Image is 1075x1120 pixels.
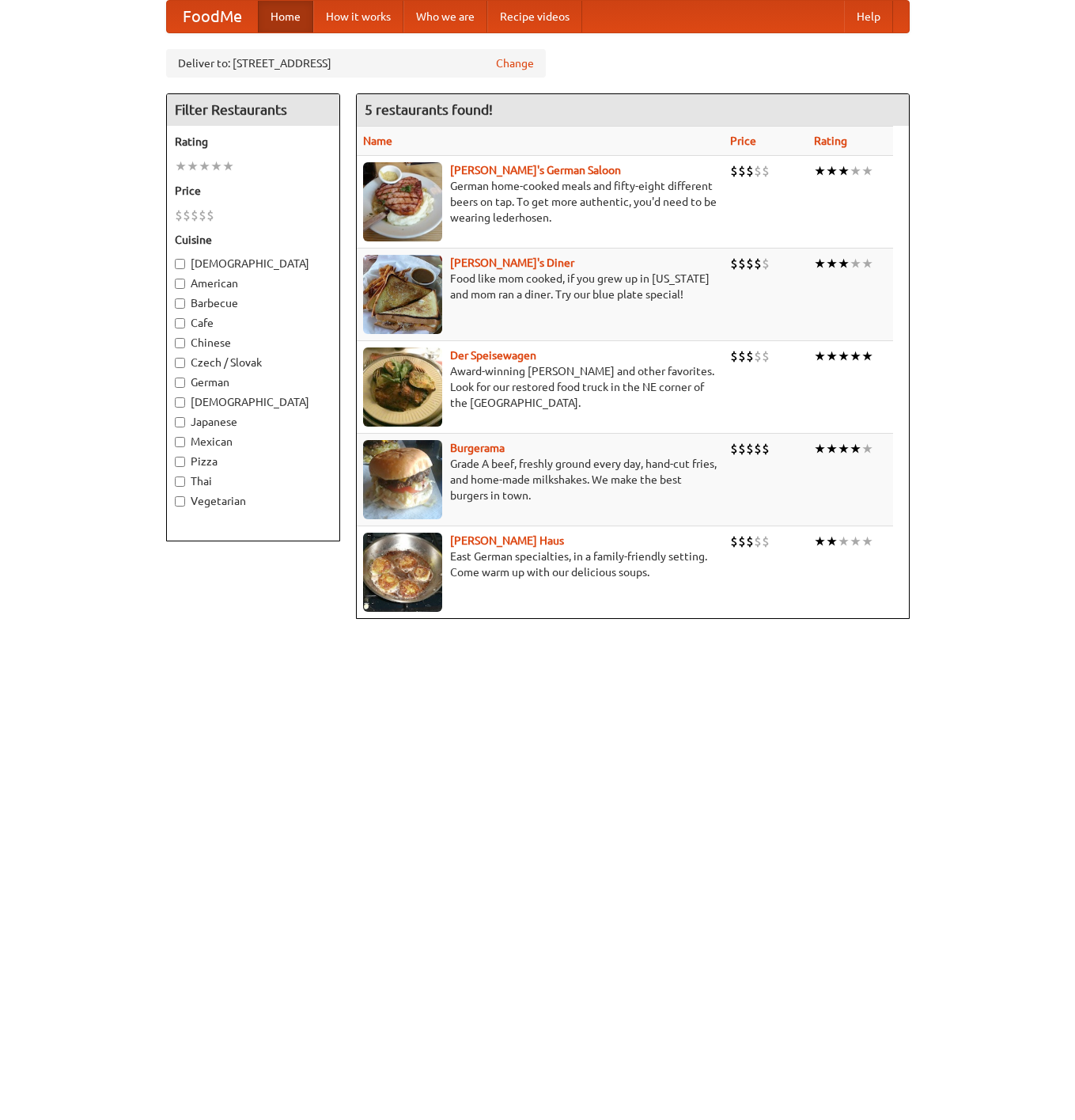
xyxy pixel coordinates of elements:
[838,440,850,457] li: ★
[363,178,717,226] p: German home-cooked meals and fifty-eight different beers on tap. To get more authentic, you'd nee...
[838,162,850,180] li: ★
[175,134,331,150] h5: Rating
[762,440,770,457] li: $
[363,549,717,580] p: East German specialties, in a family-friendly setting. Come warm up with our delicious soups.
[850,162,861,180] li: ★
[826,533,838,550] li: ★
[199,158,210,175] li: ★
[175,437,185,447] input: Mexican
[746,440,754,457] li: $
[365,102,493,117] ng-pluralize: 5 restaurants found!
[814,135,847,147] a: Rating
[838,533,850,550] li: ★
[363,347,442,427] img: speisewagen.jpg
[363,255,442,334] img: sallys.jpg
[762,162,770,180] li: $
[175,434,331,450] label: Mexican
[175,355,331,370] label: Czech / Slovak
[754,255,762,272] li: $
[826,347,838,365] li: ★
[746,162,754,180] li: $
[738,347,746,365] li: $
[450,164,621,177] a: [PERSON_NAME]'s German Saloon
[844,1,893,32] a: Help
[450,534,564,547] b: [PERSON_NAME] Haus
[187,158,199,175] li: ★
[730,162,738,180] li: $
[730,255,738,272] li: $
[738,533,746,550] li: $
[363,363,717,411] p: Award-winning [PERSON_NAME] and other favorites. Look for our restored food truck in the NE corne...
[762,255,770,272] li: $
[199,207,206,224] li: $
[730,533,738,550] li: $
[814,162,826,180] li: ★
[814,347,826,365] li: ★
[826,255,838,272] li: ★
[861,255,873,272] li: ★
[363,440,442,519] img: burgerama.jpg
[814,440,826,457] li: ★
[861,533,873,550] li: ★
[222,158,234,175] li: ★
[167,94,339,126] h4: Filter Restaurants
[175,158,187,175] li: ★
[496,55,534,71] a: Change
[762,347,770,365] li: $
[166,49,546,78] div: Deliver to: [STREET_ADDRESS]
[363,456,717,503] p: Grade A beef, freshly ground every day, hand-cut fries, and home-made milkshakes. We make the bes...
[730,440,738,457] li: $
[746,255,754,272] li: $
[861,162,873,180] li: ★
[175,473,331,489] label: Thai
[826,440,838,457] li: ★
[175,476,185,487] input: Thai
[210,158,222,175] li: ★
[826,162,838,180] li: ★
[206,207,214,224] li: $
[175,417,185,427] input: Japanese
[167,1,258,32] a: FoodMe
[861,347,873,365] li: ★
[838,255,850,272] li: ★
[850,255,861,272] li: ★
[730,347,738,365] li: $
[450,256,574,269] a: [PERSON_NAME]'s Diner
[363,162,442,241] img: esthers.jpg
[191,207,199,224] li: $
[175,414,331,430] label: Japanese
[175,457,185,467] input: Pizza
[175,496,185,507] input: Vegetarian
[730,135,756,147] a: Price
[450,349,536,362] b: Der Speisewagen
[850,440,861,457] li: ★
[175,338,185,348] input: Chinese
[754,440,762,457] li: $
[175,315,331,331] label: Cafe
[175,358,185,368] input: Czech / Slovak
[754,162,762,180] li: $
[861,440,873,457] li: ★
[175,183,331,199] h5: Price
[487,1,582,32] a: Recipe videos
[175,275,331,291] label: American
[850,347,861,365] li: ★
[363,135,392,147] a: Name
[313,1,403,32] a: How it works
[175,374,331,390] label: German
[746,533,754,550] li: $
[450,442,505,454] b: Burgerama
[746,347,754,365] li: $
[814,533,826,550] li: ★
[175,394,331,410] label: [DEMOGRAPHIC_DATA]
[850,533,861,550] li: ★
[175,207,183,224] li: $
[838,347,850,365] li: ★
[175,378,185,388] input: German
[738,440,746,457] li: $
[754,533,762,550] li: $
[175,295,331,311] label: Barbecue
[754,347,762,365] li: $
